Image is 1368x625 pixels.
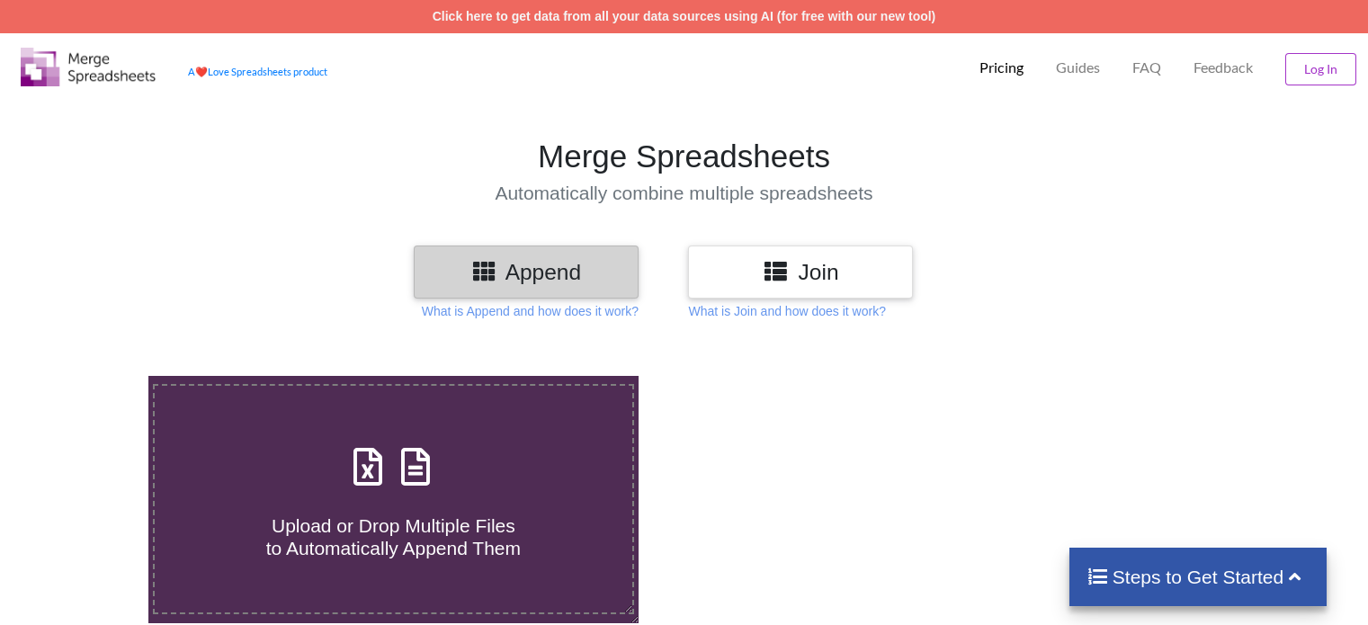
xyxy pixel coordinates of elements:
p: Pricing [979,58,1024,77]
a: Click here to get data from all your data sources using AI (for free with our new tool) [433,9,936,23]
p: FAQ [1132,58,1161,77]
h4: Steps to Get Started [1087,566,1310,588]
p: What is Append and how does it work? [422,302,639,320]
span: heart [195,66,208,77]
h3: Append [427,259,625,285]
p: Guides [1056,58,1100,77]
p: What is Join and how does it work? [688,302,885,320]
span: Feedback [1194,60,1253,75]
a: AheartLove Spreadsheets product [188,66,327,77]
iframe: chat widget [18,553,76,607]
h3: Join [702,259,899,285]
button: Log In [1285,53,1356,85]
img: Logo.png [21,48,156,86]
span: Upload or Drop Multiple Files to Automatically Append Them [266,515,521,558]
